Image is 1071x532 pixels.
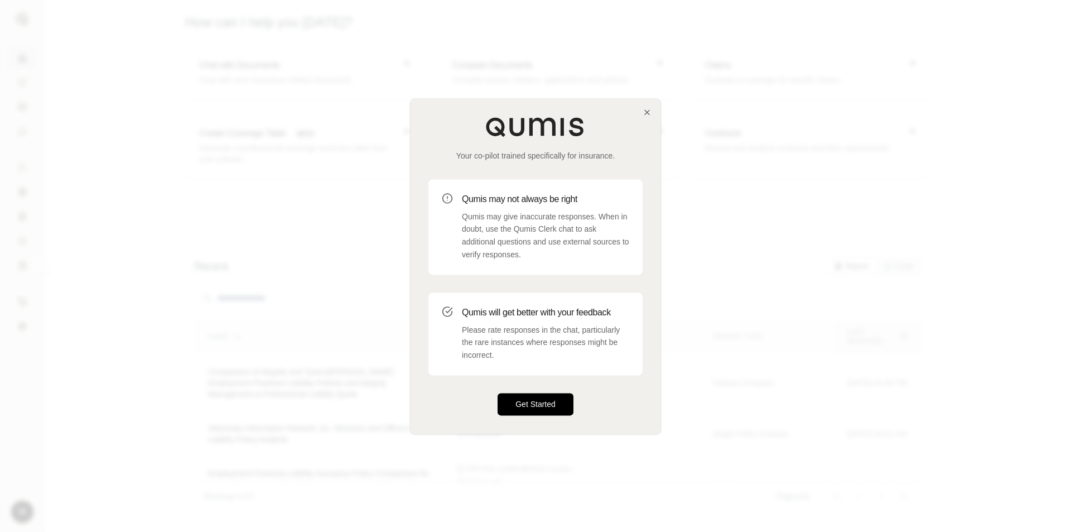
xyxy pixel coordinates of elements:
[428,150,643,161] p: Your co-pilot trained specifically for insurance.
[462,193,629,206] h3: Qumis may not always be right
[462,324,629,362] p: Please rate responses in the chat, particularly the rare instances where responses might be incor...
[462,306,629,319] h3: Qumis will get better with your feedback
[462,210,629,261] p: Qumis may give inaccurate responses. When in doubt, use the Qumis Clerk chat to ask additional qu...
[498,393,573,415] button: Get Started
[485,117,586,137] img: Qumis Logo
